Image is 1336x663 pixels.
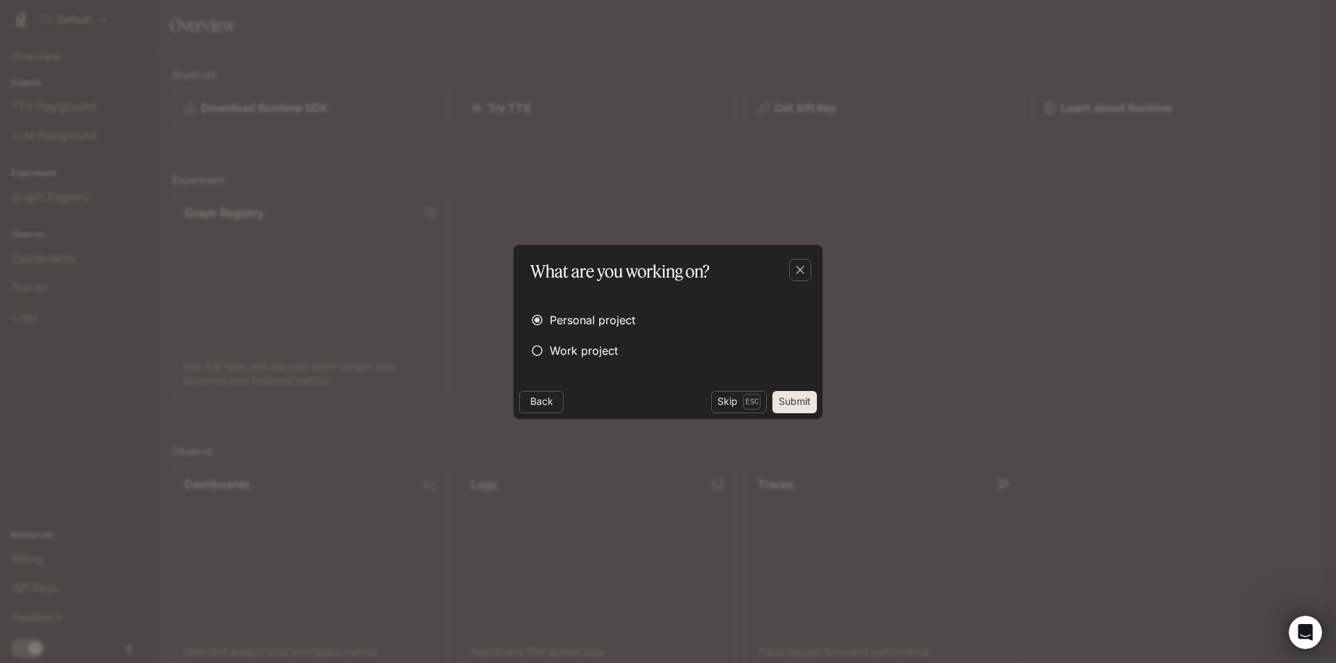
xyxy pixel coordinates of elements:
[530,259,710,284] p: What are you working on?
[772,391,817,413] button: Submit
[1289,616,1322,649] iframe: Intercom live chat
[519,391,564,413] button: Back
[550,312,635,328] span: Personal project
[743,394,761,409] p: Esc
[711,391,767,413] button: SkipEsc
[550,342,618,359] span: Work project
